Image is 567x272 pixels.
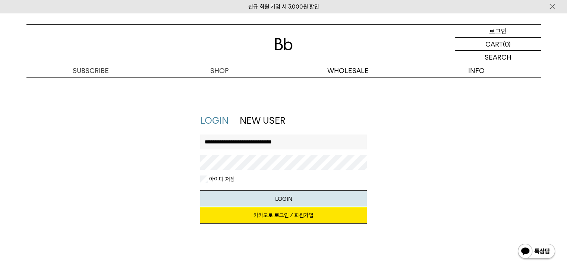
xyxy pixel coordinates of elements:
[412,64,541,77] p: INFO
[208,175,235,183] label: 아이디 저장
[248,3,319,10] a: 신규 회원 가입 시 3,000원 할인
[489,25,507,37] p: 로그인
[26,64,155,77] a: SUBSCRIBE
[503,38,511,50] p: (0)
[275,38,293,50] img: 로고
[485,51,511,64] p: SEARCH
[200,115,229,126] a: LOGIN
[517,243,556,261] img: 카카오톡 채널 1:1 채팅 버튼
[155,64,284,77] a: SHOP
[200,207,367,224] a: 카카오로 로그인 / 회원가입
[240,115,285,126] a: NEW USER
[485,38,503,50] p: CART
[455,38,541,51] a: CART (0)
[200,190,367,207] button: LOGIN
[284,64,412,77] p: WHOLESALE
[455,25,541,38] a: 로그인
